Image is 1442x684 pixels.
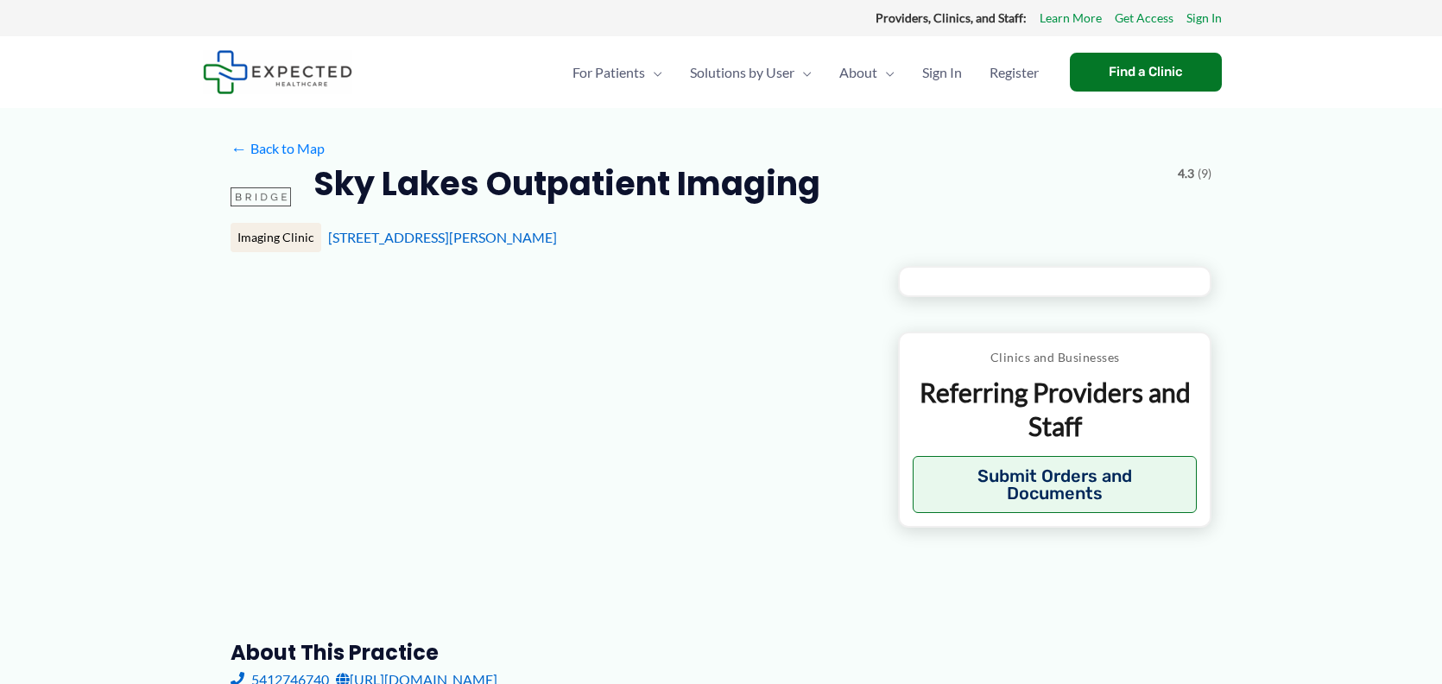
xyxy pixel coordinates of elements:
[676,42,825,103] a: Solutions by UserMenu Toggle
[913,376,1197,443] p: Referring Providers and Staff
[1115,7,1173,29] a: Get Access
[913,346,1197,369] p: Clinics and Businesses
[877,42,895,103] span: Menu Toggle
[976,42,1053,103] a: Register
[908,42,976,103] a: Sign In
[1070,53,1222,92] a: Find a Clinic
[559,42,676,103] a: For PatientsMenu Toggle
[922,42,962,103] span: Sign In
[203,50,352,94] img: Expected Healthcare Logo - side, dark font, small
[1186,7,1222,29] a: Sign In
[794,42,812,103] span: Menu Toggle
[328,229,557,245] a: [STREET_ADDRESS][PERSON_NAME]
[913,456,1197,513] button: Submit Orders and Documents
[645,42,662,103] span: Menu Toggle
[231,136,325,161] a: ←Back to Map
[876,10,1027,25] strong: Providers, Clinics, and Staff:
[559,42,1053,103] nav: Primary Site Navigation
[231,223,321,252] div: Imaging Clinic
[690,42,794,103] span: Solutions by User
[313,162,820,205] h2: Sky Lakes Outpatient Imaging
[839,42,877,103] span: About
[825,42,908,103] a: AboutMenu Toggle
[1040,7,1102,29] a: Learn More
[990,42,1039,103] span: Register
[1198,162,1211,185] span: (9)
[1178,162,1194,185] span: 4.3
[572,42,645,103] span: For Patients
[231,639,870,666] h3: About this practice
[231,140,247,156] span: ←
